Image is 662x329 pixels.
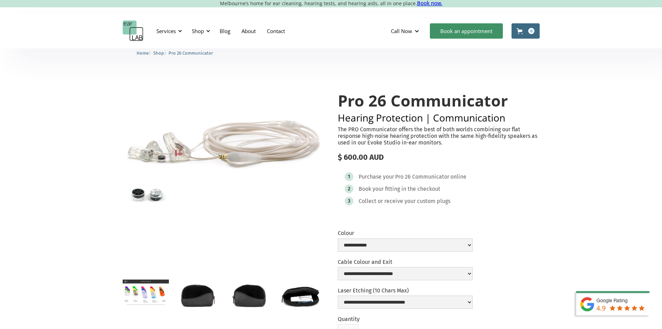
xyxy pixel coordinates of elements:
[338,92,540,109] h1: Pro 26 Communicator
[169,49,213,56] a: Pro 26 Communicator
[528,28,534,34] div: 0
[156,28,176,34] div: Services
[188,21,212,41] div: Shop
[152,21,184,41] div: Services
[137,49,149,56] a: Home
[338,153,540,162] div: $ 600.00 AUD
[338,287,473,294] label: Laser Etching (10 Chars Max)
[169,50,213,56] span: Pro 26 Communicator
[137,49,153,57] li: 〉
[137,50,149,56] span: Home
[192,28,204,34] div: Shop
[153,50,164,56] span: Shop
[261,21,291,41] a: Contact
[236,21,261,41] a: About
[338,113,540,123] h2: Hearing Protection | Communication
[359,186,440,193] div: Book your fitting in the checkout
[359,198,450,205] div: Collect or receive your custom plugs
[391,28,412,34] div: Call Now
[123,78,325,212] a: open lightbox
[174,280,221,310] a: open lightbox
[123,21,144,41] a: home
[153,49,169,57] li: 〉
[123,78,325,212] img: Pro 26 Communicator
[348,186,350,191] div: 2
[450,173,466,180] div: online
[338,316,360,322] label: Quantity
[430,23,503,39] a: Book an appointment
[385,21,426,41] div: Call Now
[338,259,473,265] label: Cable Colour and Exit
[278,280,324,310] a: open lightbox
[153,49,164,56] a: Shop
[348,198,350,204] div: 3
[214,21,236,41] a: Blog
[359,173,394,180] div: Purchase your
[338,126,540,146] p: The PRO Communicator offers the best of both worlds combining our flat response high-noise hearin...
[226,280,272,310] a: open lightbox
[338,230,473,236] label: Colour
[512,23,540,39] a: Open cart
[123,280,169,306] a: open lightbox
[348,174,350,179] div: 1
[395,173,449,180] div: Pro 26 Communicator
